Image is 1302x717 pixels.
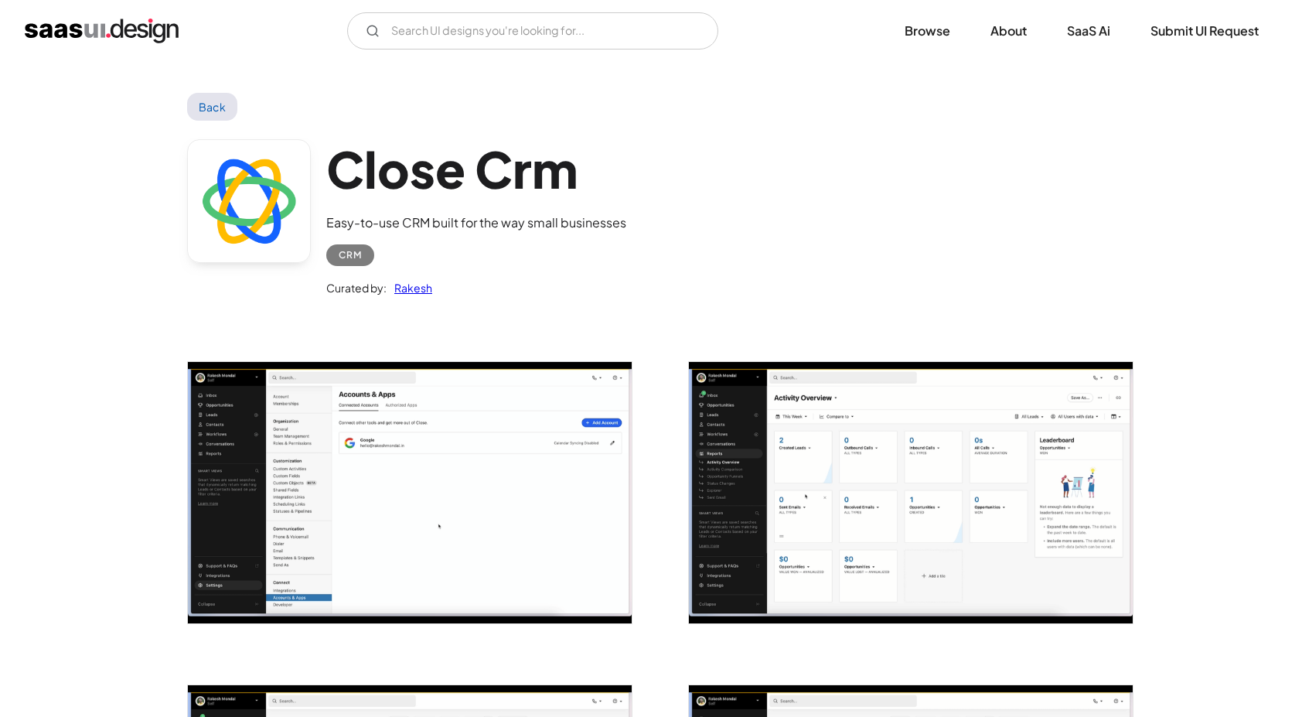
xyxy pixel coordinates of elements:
[326,278,387,297] div: Curated by:
[339,246,362,265] div: CRM
[689,362,1133,623] a: open lightbox
[387,278,432,297] a: Rakesh
[188,362,632,623] a: open lightbox
[1048,14,1129,48] a: SaaS Ai
[187,93,237,121] a: Back
[1132,14,1277,48] a: Submit UI Request
[972,14,1045,48] a: About
[689,362,1133,623] img: 667d3e727404bb2e04c0ed5e_close%20crm%20activity%20overview.png
[347,12,718,50] form: Email Form
[25,19,179,43] a: home
[188,362,632,623] img: 667d3e72458bb01af5b69844_close%20crm%20acounts%20apps.png
[347,12,718,50] input: Search UI designs you're looking for...
[886,14,969,48] a: Browse
[326,213,626,232] div: Easy-to-use CRM built for the way small businesses
[326,139,626,199] h1: Close Crm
